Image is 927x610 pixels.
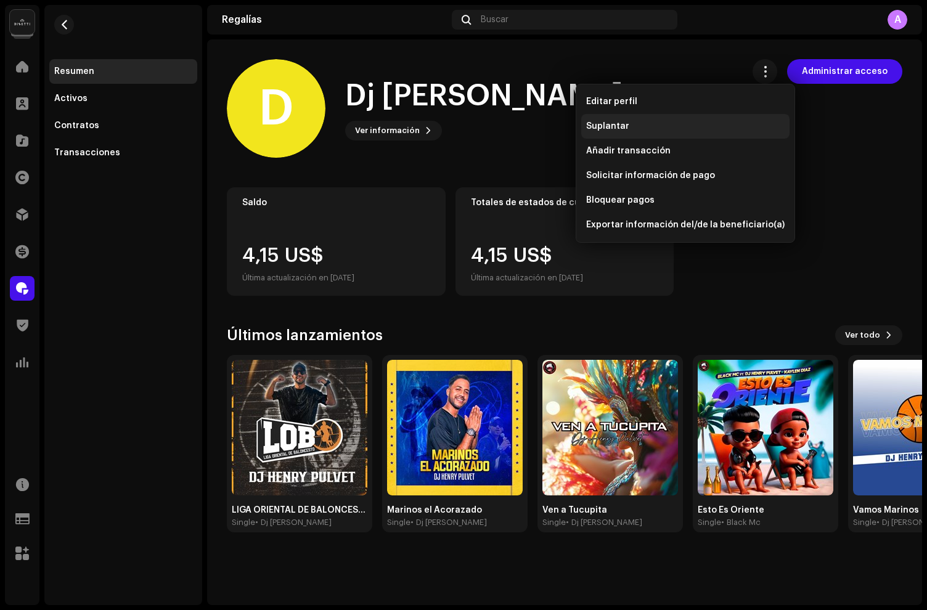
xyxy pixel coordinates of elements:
span: Ver todo [845,323,880,348]
div: Single [542,518,566,527]
div: Última actualización en [DATE] [471,270,583,285]
span: Exportar información del/de la beneficiario(a) [586,220,785,230]
span: Suplantar [586,121,629,131]
img: 2457e606-2e14-451d-97f2-b0211e43acb0 [387,360,523,495]
img: 07f98ebb-7a31-40fe-91c6-30495b652a49 [698,360,833,495]
div: A [888,10,907,30]
span: Ver información [355,118,420,143]
span: Administrar acceso [802,59,888,84]
img: a8b754b8-9d0b-4e18-a3b2-8d8e97c5dc4a [232,360,367,495]
div: • Dj [PERSON_NAME] [410,518,487,527]
div: Activos [54,94,88,104]
button: Ver información [345,121,442,140]
re-m-nav-item: Transacciones [49,140,197,165]
div: Saldo [242,198,430,208]
div: Single [698,518,721,527]
re-o-card-value: Saldo [227,187,446,296]
div: Single [232,518,255,527]
span: Bloquear pagos [586,195,655,205]
div: Resumen [54,67,94,76]
re-m-nav-item: Resumen [49,59,197,84]
img: ea157c98-efb3-4130-bfb6-002945ea81d4 [542,360,678,495]
h1: Dj [PERSON_NAME] [345,76,623,116]
div: Regalías [222,15,447,25]
button: Administrar acceso [787,59,902,84]
span: Añadir transacción [586,146,671,156]
re-o-card-value: Totales de estados de cuenta [455,187,674,296]
div: Totales de estados de cuenta [471,198,659,208]
div: Ven a Tucupita [542,505,678,515]
button: Ver todo [835,325,902,345]
div: • Black Mc [721,518,761,527]
div: Última actualización en [DATE] [242,270,354,285]
span: Buscar [481,15,508,25]
div: Single [387,518,410,527]
re-m-nav-item: Contratos [49,113,197,138]
div: Single [853,518,876,527]
div: D [227,59,325,158]
div: Esto Es Oriente [698,505,833,515]
re-m-nav-item: Activos [49,86,197,111]
span: Editar perfil [586,97,637,107]
div: Contratos [54,121,99,131]
div: LIGA ORIENTAL DE BALONCESTO (LOB) [232,505,367,515]
div: • Dj [PERSON_NAME] [566,518,642,527]
img: 02a7c2d3-3c89-4098-b12f-2ff2945c95ee [10,10,35,35]
div: • Dj [PERSON_NAME] [255,518,332,527]
span: Solicitar información de pago [586,171,715,181]
h3: Últimos lanzamientos [227,325,383,345]
div: Transacciones [54,148,120,158]
div: Marinos el Acorazado [387,505,523,515]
